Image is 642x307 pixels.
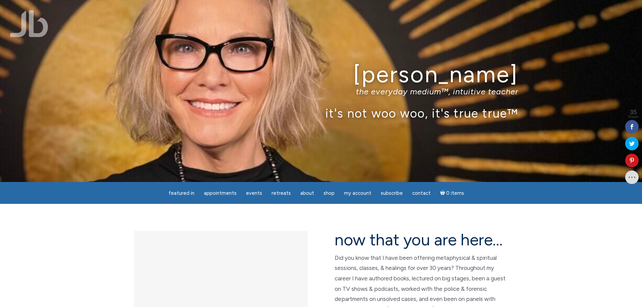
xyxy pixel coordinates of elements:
[344,190,371,196] span: My Account
[446,191,464,196] span: 0 items
[124,62,518,87] h1: [PERSON_NAME]
[204,190,237,196] span: Appointments
[296,187,318,200] a: About
[436,186,468,200] a: Cart0 items
[335,231,508,249] h2: now that you are here…
[10,10,48,37] img: Jamie Butler. The Everyday Medium
[377,187,407,200] a: Subscribe
[300,190,314,196] span: About
[169,190,194,196] span: featured in
[246,190,262,196] span: Events
[319,187,339,200] a: Shop
[268,187,295,200] a: Retreats
[242,187,266,200] a: Events
[124,87,518,96] p: the everyday medium™, intuitive teacher
[324,190,335,196] span: Shop
[124,106,518,120] p: it's not woo woo, it's true true™
[412,190,431,196] span: Contact
[408,187,435,200] a: Contact
[200,187,241,200] a: Appointments
[440,190,447,196] i: Cart
[272,190,291,196] span: Retreats
[164,187,198,200] a: featured in
[381,190,403,196] span: Subscribe
[340,187,375,200] a: My Account
[628,115,639,119] span: Shares
[628,109,639,115] span: 35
